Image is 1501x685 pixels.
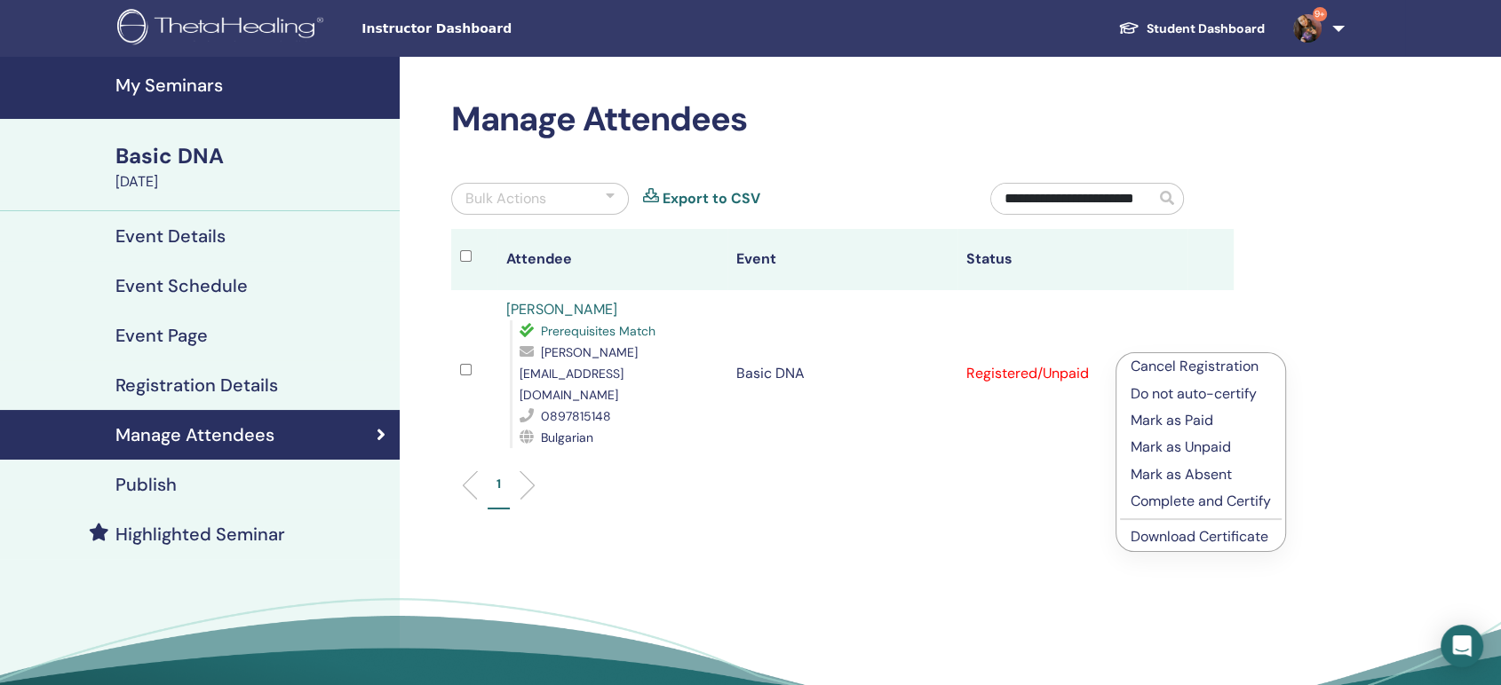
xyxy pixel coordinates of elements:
[115,275,248,296] h4: Event Schedule
[115,225,226,247] h4: Event Details
[115,474,177,495] h4: Publish
[115,424,274,445] h4: Manage Attendees
[1131,356,1271,377] p: Cancel Registration
[663,188,760,209] a: Export to CSV
[506,300,617,319] a: [PERSON_NAME]
[520,344,638,403] span: [PERSON_NAME][EMAIL_ADDRESS][DOMAIN_NAME]
[541,408,611,424] span: 0897815148
[1131,437,1271,458] p: Mark as Unpaid
[115,171,389,193] div: [DATE]
[541,429,593,445] span: Bulgarian
[1131,410,1271,431] p: Mark as Paid
[465,188,546,209] div: Bulk Actions
[115,524,285,545] h4: Highlighted Seminar
[1441,625,1483,667] div: Open Intercom Messenger
[497,229,727,290] th: Attendee
[105,141,400,193] a: Basic DNA[DATE]
[727,290,957,457] td: Basic DNA
[1313,7,1327,21] span: 9+
[496,475,501,493] p: 1
[1131,383,1271,405] p: Do not auto-certify
[1293,14,1322,43] img: default.jpg
[115,75,389,96] h4: My Seminars
[1118,20,1140,35] img: graduation-cap-white.svg
[727,229,957,290] th: Event
[115,374,278,396] h4: Registration Details
[451,99,1234,140] h2: Manage Attendees
[957,229,1187,290] th: Status
[117,9,330,49] img: logo.png
[115,325,208,346] h4: Event Page
[361,20,628,38] span: Instructor Dashboard
[1104,12,1279,45] a: Student Dashboard
[1131,527,1268,546] a: Download Certificate
[1131,491,1271,512] p: Complete and Certify
[115,141,389,171] div: Basic DNA
[1131,464,1271,485] p: Mark as Absent
[541,323,655,339] span: Prerequisites Match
